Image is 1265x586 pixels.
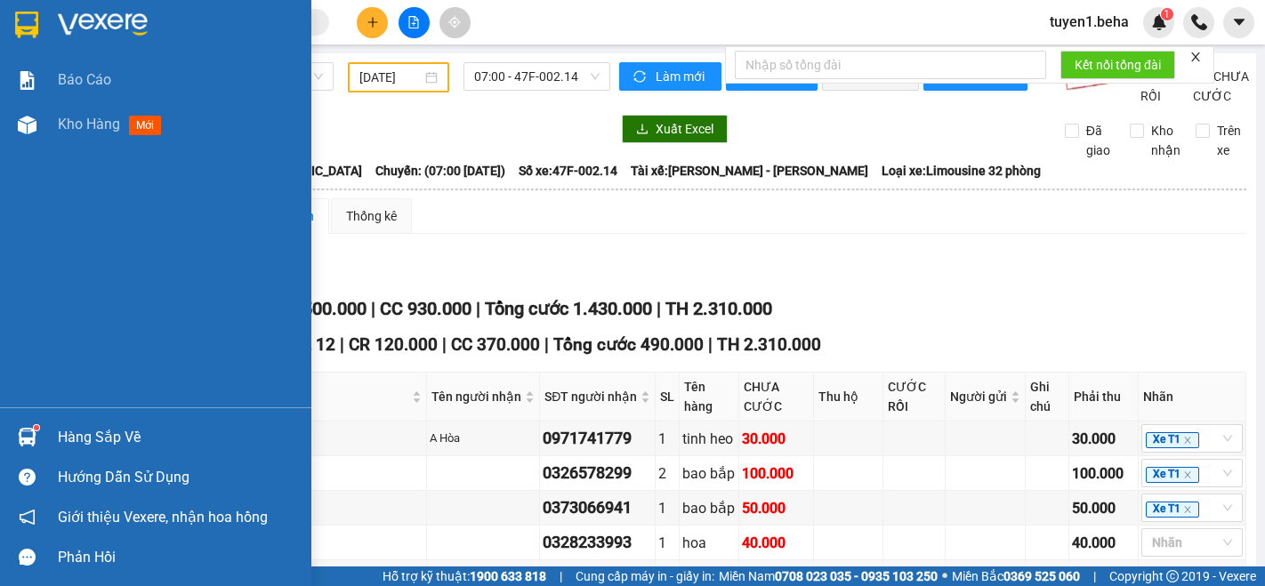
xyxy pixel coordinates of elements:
[742,532,810,554] div: 40.000
[359,68,422,87] input: 25/03/2025
[952,566,1080,586] span: Miền Bắc
[275,298,367,319] span: CR 500.000
[1075,55,1161,75] span: Kết nối tổng đài
[708,334,713,355] span: |
[1026,373,1069,421] th: Ghi chú
[383,566,546,586] span: Hỗ trợ kỹ thuật:
[883,373,946,421] th: CƯỚC RỒI
[427,421,540,456] td: A Hòa
[775,569,938,583] strong: 0708 023 035 - 0935 103 250
[814,373,883,421] th: Thu hộ
[665,298,772,319] span: TH 2.310.000
[682,428,735,450] div: tinh heo
[367,16,379,28] span: plus
[1144,121,1188,160] span: Kho nhận
[656,119,713,139] span: Xuất Excel
[474,63,600,90] span: 07:00 - 47F-002.14
[882,161,1041,181] span: Loại xe: Limousine 32 phòng
[742,497,810,519] div: 50.000
[19,549,36,566] span: message
[735,51,1046,79] input: Nhập số tổng đài
[1072,497,1135,519] div: 50.000
[18,116,36,134] img: warehouse-icon
[1060,51,1175,79] button: Kết nối tổng đài
[19,509,36,526] span: notification
[371,298,375,319] span: |
[340,334,344,355] span: |
[717,334,821,355] span: TH 2.310.000
[658,532,676,554] div: 1
[543,495,652,520] div: 0373066941
[34,425,39,430] sup: 1
[18,71,36,90] img: solution-icon
[543,461,652,486] div: 0326578299
[540,491,656,526] td: 0373066941
[1191,14,1207,30] img: phone-icon
[58,424,298,451] div: Hàng sắp về
[476,298,480,319] span: |
[1189,51,1202,63] span: close
[1210,121,1248,160] span: Trên xe
[519,161,617,181] span: Số xe: 47F-002.14
[540,421,656,456] td: 0971741779
[543,426,652,451] div: 0971741779
[560,566,562,586] span: |
[1093,566,1096,586] span: |
[658,462,676,485] div: 2
[1183,436,1192,445] span: close
[19,469,36,486] span: question-circle
[1035,11,1143,33] span: tuyen1.beha
[1183,470,1192,479] span: close
[682,497,735,519] div: bao bắp
[1231,14,1247,30] span: caret-down
[656,373,680,421] th: SL
[742,428,810,450] div: 30.000
[1166,570,1179,582] span: copyright
[58,116,120,132] span: Kho hàng
[544,334,549,355] span: |
[1003,569,1080,583] strong: 0369 525 060
[657,298,661,319] span: |
[656,67,707,86] span: Làm mới
[682,462,735,485] div: bao bắp
[680,373,738,421] th: Tên hàng
[15,12,38,38] img: logo-vxr
[451,334,540,355] span: CC 370.000
[1079,121,1117,160] span: Đã giao
[431,387,521,406] span: Tên người nhận
[1151,14,1167,30] img: icon-new-feature
[1183,505,1192,514] span: close
[442,334,447,355] span: |
[470,569,546,583] strong: 1900 633 818
[399,7,430,38] button: file-add
[430,429,536,447] div: A Hòa
[380,298,471,319] span: CC 930.000
[553,334,704,355] span: Tổng cước 490.000
[619,62,721,91] button: syncLàm mới
[448,16,461,28] span: aim
[658,497,676,519] div: 1
[739,373,814,421] th: CHƯA CƯỚC
[742,462,810,485] div: 100.000
[1146,467,1199,483] span: Xe T1
[540,526,656,560] td: 0328233993
[18,428,36,446] img: warehouse-icon
[1161,8,1173,20] sup: 1
[58,544,298,571] div: Phản hồi
[58,68,111,91] span: Báo cáo
[1164,8,1170,20] span: 1
[485,298,652,319] span: Tổng cước 1.430.000
[658,428,676,450] div: 1
[58,464,298,491] div: Hướng dẫn sử dụng
[636,123,649,137] span: download
[576,566,714,586] span: Cung cấp máy in - giấy in:
[292,334,335,355] span: SL 12
[1072,462,1135,485] div: 100.000
[544,387,637,406] span: SĐT người nhận
[129,116,161,135] span: mới
[1143,387,1241,406] div: Nhãn
[622,115,728,143] button: downloadXuất Excel
[349,334,438,355] span: CR 120.000
[1072,428,1135,450] div: 30.000
[439,7,471,38] button: aim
